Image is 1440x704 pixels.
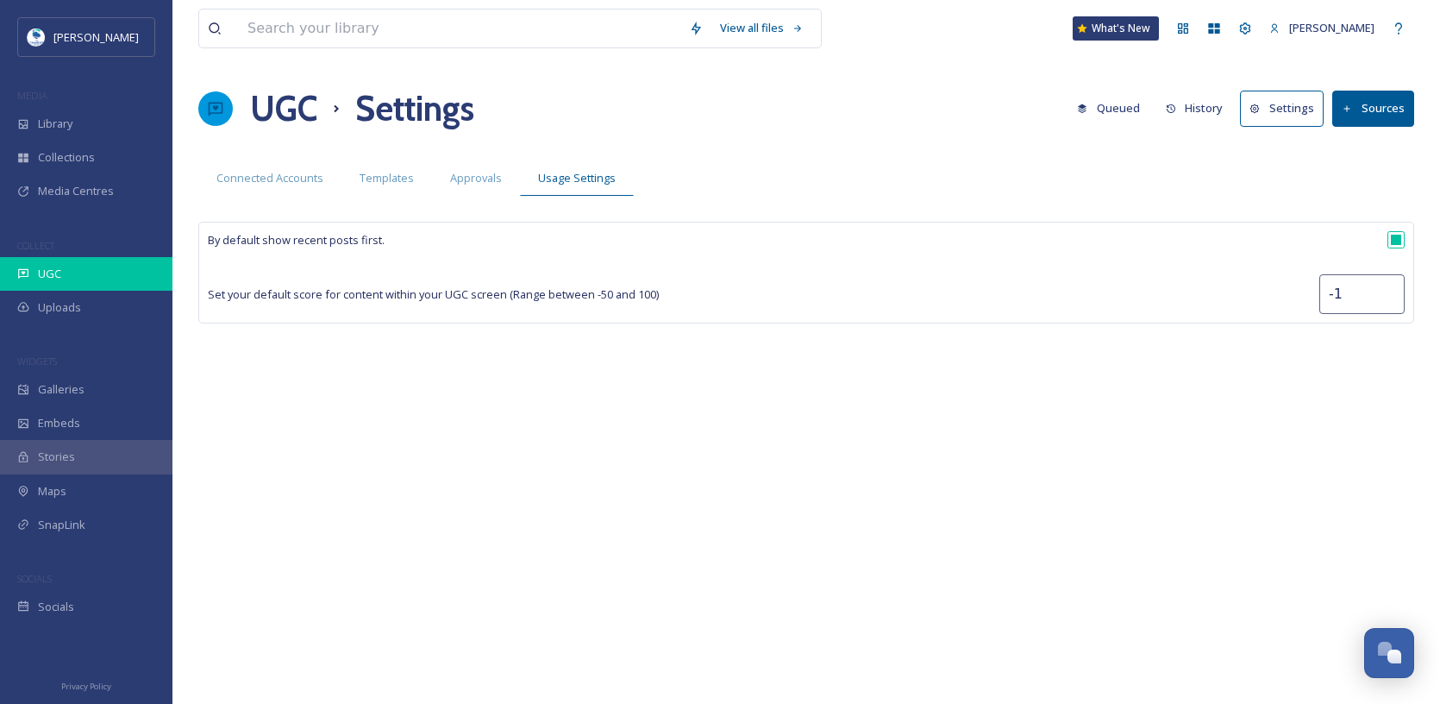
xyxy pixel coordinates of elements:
[450,170,502,186] span: Approvals
[1332,91,1414,126] button: Sources
[38,599,74,615] span: Socials
[1157,91,1232,125] button: History
[38,266,61,282] span: UGC
[1289,20,1374,35] span: [PERSON_NAME]
[38,116,72,132] span: Library
[17,572,52,585] span: SOCIALS
[38,449,75,465] span: Stories
[239,9,680,47] input: Search your library
[1068,91,1149,125] button: Queued
[1364,628,1414,678] button: Open Chat
[38,517,85,533] span: SnapLink
[208,232,385,248] span: By default show recent posts first.
[1157,91,1241,125] a: History
[1240,91,1332,126] a: Settings
[53,29,139,45] span: [PERSON_NAME]
[355,83,474,135] h1: Settings
[1240,91,1324,126] button: Settings
[208,286,659,303] span: Set your default score for content within your UGC screen (Range between -50 and 100)
[17,355,57,368] span: WIDGETS
[538,170,616,186] span: Usage Settings
[61,675,111,695] a: Privacy Policy
[38,415,80,431] span: Embeds
[38,183,114,199] span: Media Centres
[38,299,81,316] span: Uploads
[216,170,323,186] span: Connected Accounts
[28,28,45,46] img: download.jpeg
[711,11,812,45] a: View all files
[1068,91,1157,125] a: Queued
[17,239,54,252] span: COLLECT
[1073,16,1159,41] a: What's New
[360,170,414,186] span: Templates
[1261,11,1383,45] a: [PERSON_NAME]
[61,681,111,692] span: Privacy Policy
[38,149,95,166] span: Collections
[38,381,85,398] span: Galleries
[250,83,317,135] a: UGC
[38,483,66,500] span: Maps
[17,89,47,102] span: MEDIA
